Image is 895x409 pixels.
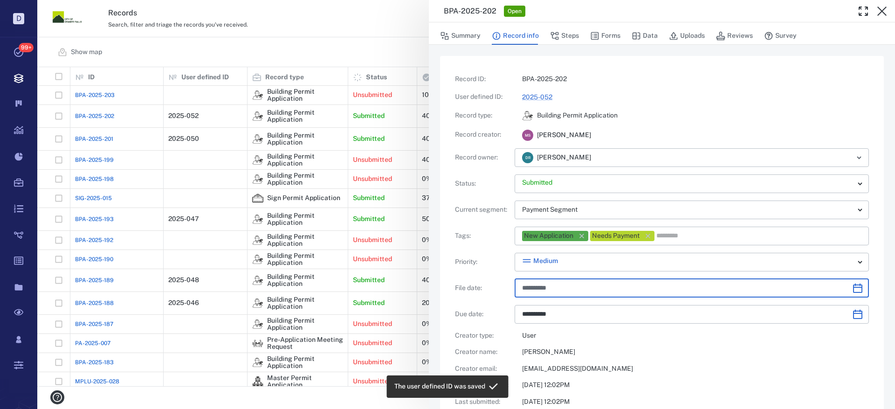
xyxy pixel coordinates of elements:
button: Open [853,151,866,164]
p: [PERSON_NAME] [522,347,869,357]
p: User defined ID : [455,92,511,102]
button: Choose date, selected date is Sep 12, 2025 [848,305,867,324]
p: Record ID : [455,75,511,84]
p: Due date : [455,310,511,319]
span: Medium [533,256,558,266]
div: The user defined ID was saved [394,378,485,395]
img: icon Building Permit Application [522,110,533,121]
p: Last submitted : [455,397,511,407]
span: Open [506,7,523,15]
div: M S [522,130,533,141]
p: Record type : [455,111,511,120]
button: Toggle Fullscreen [854,2,873,21]
p: [DATE] 12:02PM [522,381,869,390]
button: Reviews [716,27,753,45]
span: [PERSON_NAME] [537,131,591,140]
span: Help [21,7,40,15]
div: New Application [524,231,573,241]
p: Creator email : [455,364,511,374]
p: Priority : [455,257,511,267]
p: [EMAIL_ADDRESS][DOMAIN_NAME] [522,364,869,374]
button: Uploads [669,27,705,45]
button: Survey [764,27,797,45]
p: Record creator : [455,130,511,139]
p: User [522,331,869,340]
button: Record info [492,27,539,45]
p: Current segment : [455,205,511,215]
p: [DATE] 12:02PM [522,397,869,407]
span: 99+ [19,43,34,52]
p: Creator type : [455,331,511,340]
p: Tags : [455,231,511,241]
p: BPA-2025-202 [522,75,869,84]
button: Choose date [848,279,867,298]
p: Creator name : [455,347,511,357]
div: D R [522,152,533,163]
div: Needs Payment [592,231,640,241]
span: [PERSON_NAME] [537,153,591,162]
button: Close [873,2,891,21]
div: Building Permit Application [522,110,533,121]
h3: BPA-2025-202 [444,6,496,17]
p: Record owner : [455,153,511,162]
a: 2025-052 [522,93,552,101]
button: Summary [440,27,481,45]
p: Status : [455,179,511,188]
button: Forms [590,27,620,45]
p: File date : [455,284,511,293]
button: Steps [550,27,579,45]
p: D [13,13,24,24]
p: Submitted [522,178,854,187]
button: Data [632,27,658,45]
span: Payment Segment [522,206,578,213]
body: Rich Text Area. Press ALT-0 for help. [7,7,406,16]
p: Building Permit Application [537,111,618,120]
